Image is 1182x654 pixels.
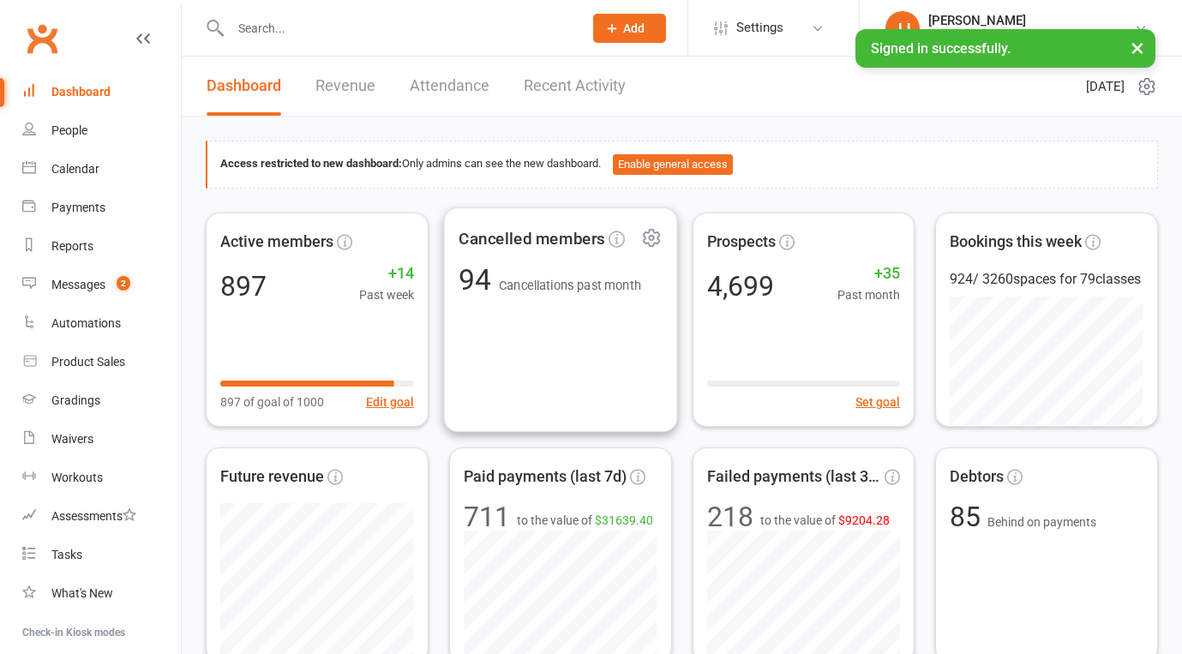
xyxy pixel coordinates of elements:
[707,503,753,531] div: 218
[22,189,181,227] a: Payments
[707,273,774,300] div: 4,699
[22,574,181,613] a: What's New
[315,57,375,116] a: Revenue
[51,432,93,446] div: Waivers
[22,150,181,189] a: Calendar
[51,239,93,253] div: Reports
[22,381,181,420] a: Gradings
[51,278,105,291] div: Messages
[51,316,121,330] div: Automations
[220,157,402,170] strong: Access restricted to new dashboard:
[855,393,900,411] button: Set goal
[760,511,890,530] span: to the value of
[22,111,181,150] a: People
[623,21,645,35] span: Add
[51,123,87,137] div: People
[928,28,1134,44] div: The Fight Centre [GEOGRAPHIC_DATA]
[837,261,900,286] span: +35
[117,276,130,291] span: 2
[359,285,414,304] span: Past week
[885,11,920,45] div: JJ
[524,57,626,116] a: Recent Activity
[950,465,1004,489] span: Debtors
[359,261,414,286] span: +14
[410,57,489,116] a: Attendance
[950,268,1143,291] div: 924 / 3260 spaces for 79 classes
[871,40,1011,57] span: Signed in successfully.
[51,471,103,484] div: Workouts
[22,536,181,574] a: Tasks
[22,343,181,381] a: Product Sales
[837,285,900,304] span: Past month
[22,497,181,536] a: Assessments
[51,586,113,600] div: What's New
[207,57,281,116] a: Dashboard
[51,85,111,99] div: Dashboard
[220,393,324,411] span: 897 of goal of 1000
[51,548,82,561] div: Tasks
[51,162,99,176] div: Calendar
[22,73,181,111] a: Dashboard
[464,465,627,489] span: Paid payments (last 7d)
[22,420,181,459] a: Waivers
[21,17,63,60] a: Clubworx
[459,262,498,297] span: 94
[613,154,733,175] button: Enable general access
[928,13,1134,28] div: [PERSON_NAME]
[838,513,890,527] span: $9204.28
[220,273,267,300] div: 897
[220,230,333,255] span: Active members
[1122,29,1153,66] button: ×
[950,501,987,533] span: 85
[517,511,653,530] span: to the value of
[51,393,100,407] div: Gradings
[366,393,414,411] button: Edit goal
[707,230,776,255] span: Prospects
[593,14,666,43] button: Add
[498,278,641,292] span: Cancellations past month
[51,509,136,523] div: Assessments
[707,465,882,489] span: Failed payments (last 30d)
[220,465,324,489] span: Future revenue
[595,513,653,527] span: $31639.40
[220,154,1144,175] div: Only admins can see the new dashboard.
[987,515,1096,529] span: Behind on payments
[51,201,105,214] div: Payments
[459,225,604,251] span: Cancelled members
[1086,76,1125,97] span: [DATE]
[736,9,783,47] span: Settings
[225,16,571,40] input: Search...
[464,503,510,531] div: 711
[51,355,125,369] div: Product Sales
[22,304,181,343] a: Automations
[950,230,1082,255] span: Bookings this week
[22,266,181,304] a: Messages 2
[22,227,181,266] a: Reports
[22,459,181,497] a: Workouts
